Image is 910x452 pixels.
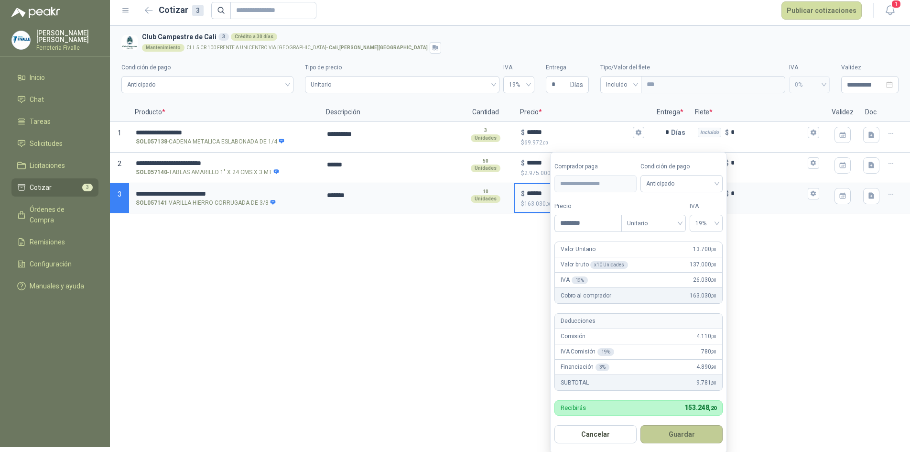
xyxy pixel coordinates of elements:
[640,162,723,171] label: Condición de pago
[483,157,488,165] p: 50
[471,165,500,172] div: Unidades
[30,204,89,225] span: Órdenes de Compra
[30,94,44,105] span: Chat
[136,190,314,198] input: SOL057141-VARILLA HIERRO CORRUGADA DE 3/8
[82,184,93,191] span: 3
[711,364,716,370] span: ,90
[561,347,614,356] p: IVA Comisión
[471,134,500,142] div: Unidades
[320,103,457,122] p: Descripción
[690,291,716,300] span: 163.030
[483,188,488,196] p: 10
[11,90,98,109] a: Chat
[546,63,589,72] label: Entrega
[684,404,716,411] span: 153.248
[11,277,98,295] a: Manuales y ayuda
[561,276,588,285] p: IVA
[561,245,596,254] p: Valor Unitario
[561,332,585,341] p: Comisión
[11,200,98,229] a: Órdenes de Compra
[554,162,637,171] label: Comprador paga
[554,425,637,443] button: Cancelar
[192,5,204,16] div: 3
[711,334,716,339] span: ,00
[627,216,680,231] span: Unitario
[795,77,824,92] span: 0%
[640,425,723,443] button: Guardar
[808,127,819,138] button: Incluido $
[471,195,500,203] div: Unidades
[136,137,167,146] strong: SOL057138
[521,169,644,178] p: $
[711,277,716,283] span: ,00
[118,190,121,198] span: 3
[524,170,556,176] span: 2.975.000
[570,77,583,93] span: Días
[527,159,631,166] input: $$2.975.000,00
[30,160,65,171] span: Licitaciones
[731,159,806,166] input: Incluido $
[826,103,859,122] p: Validez
[561,405,586,411] p: Recibirás
[503,63,534,72] label: IVA
[11,68,98,87] a: Inicio
[561,378,589,387] p: SUBTOTAL
[521,188,525,199] p: $
[11,233,98,251] a: Remisiones
[36,45,98,51] p: Ferreteria Fivalle
[142,44,184,52] div: Mantenimiento
[136,168,280,177] p: - TABLAS AMARILLO 1" X 24 CMS X 3 MT
[311,77,494,92] span: Unitario
[696,378,716,387] span: 9.781
[646,176,717,191] span: Anticipado
[590,261,628,269] div: x 10 Unidades
[633,127,644,138] button: $$69.972,00
[457,103,514,122] p: Cantidad
[725,158,729,168] p: $
[690,260,716,269] span: 137.000
[596,364,609,371] div: 3 %
[561,363,609,372] p: Financiación
[231,33,277,41] div: Crédito a 30 días
[11,255,98,273] a: Configuración
[305,63,499,72] label: Tipo de precio
[329,45,428,50] strong: Cali , [PERSON_NAME][GEOGRAPHIC_DATA]
[561,317,595,326] p: Deducciones
[711,293,716,298] span: ,00
[218,33,229,41] div: 3
[136,160,314,167] input: SOL057140-TABLAS AMARILLO 1" X 24 CMS X 3 MT
[136,129,314,136] input: SOL057138-CADENA METALICA ESLABONADA DE 1/4
[695,216,717,231] span: 19%
[521,127,525,138] p: $
[524,200,552,207] span: 163.030
[561,291,611,300] p: Cobro al comprador
[11,156,98,175] a: Licitaciones
[651,103,689,122] p: Entrega
[696,332,716,341] span: 4.110
[711,247,716,252] span: ,00
[11,112,98,131] a: Tareas
[731,190,806,197] input: Incluido $
[597,348,614,356] div: 19 %
[186,45,428,50] p: CLL 5 CR 100 FRENTE A UNICENTRO VIA [GEOGRAPHIC_DATA] -
[711,349,716,354] span: ,90
[11,7,60,18] img: Logo peakr
[671,123,689,142] p: Días
[606,77,636,92] span: Incluido
[121,63,293,72] label: Condición de pago
[725,188,729,199] p: $
[542,140,548,145] span: ,00
[30,237,65,247] span: Remisiones
[600,63,785,72] label: Tipo/Valor del flete
[841,63,899,72] label: Validez
[11,178,98,197] a: Cotizar3
[30,72,45,83] span: Inicio
[696,363,716,372] span: 4.890
[690,202,723,211] label: IVA
[527,190,631,197] input: $$163.030,00
[514,103,651,122] p: Precio
[781,1,862,20] button: Publicar cotizaciones
[561,260,628,269] p: Valor bruto
[136,168,167,177] strong: SOL057140
[808,188,819,199] button: Incluido $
